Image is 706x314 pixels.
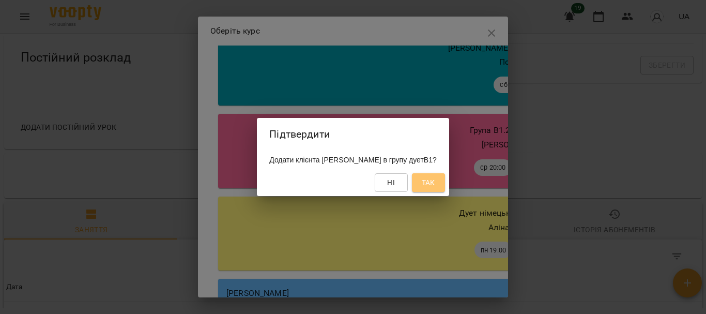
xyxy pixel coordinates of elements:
h2: Підтвердити [269,126,436,142]
span: Так [422,176,435,189]
button: Так [412,173,445,192]
span: Ні [387,176,395,189]
button: Ні [375,173,408,192]
div: Додати клієнта [PERSON_NAME] в групу дуетВ1? [257,151,449,169]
